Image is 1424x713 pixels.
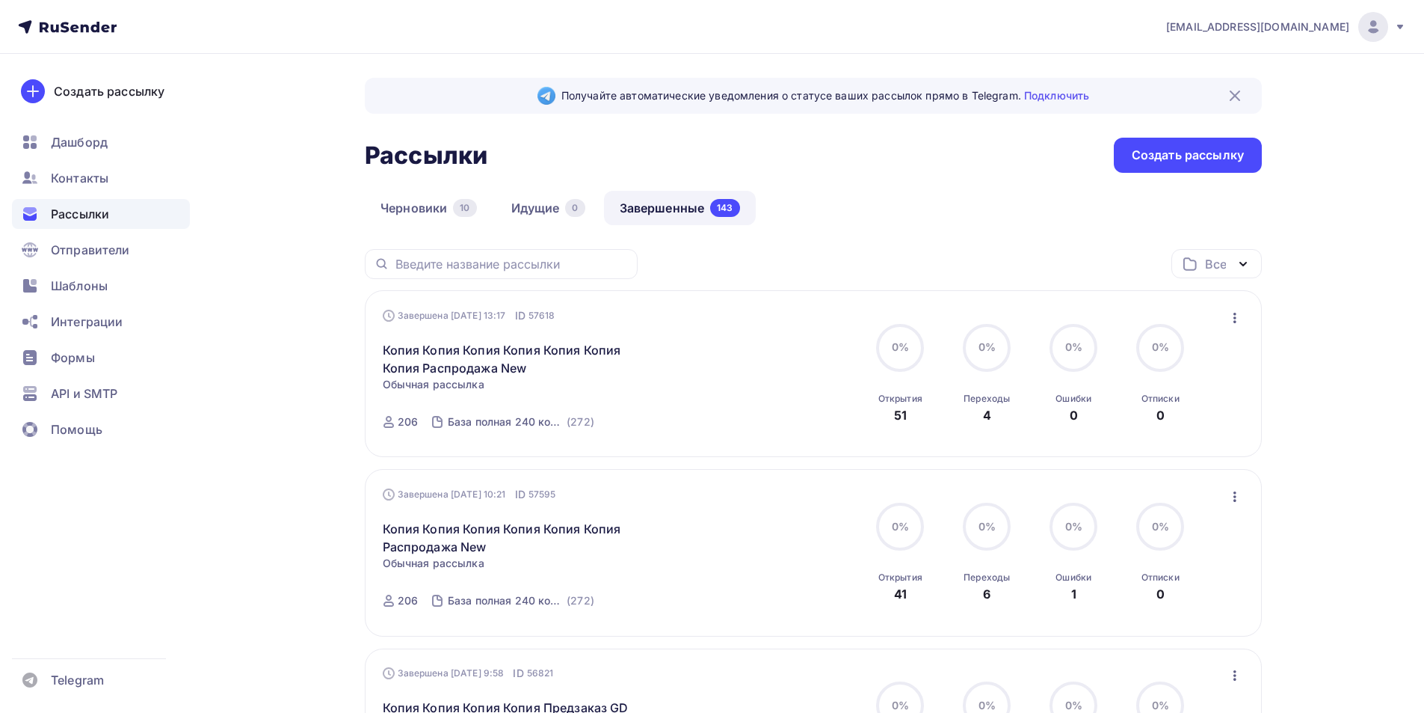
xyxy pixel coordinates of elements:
a: Черновики10 [365,191,493,225]
span: 0% [978,699,996,712]
a: Дашборд [12,127,190,157]
span: Обычная рассылка [383,556,484,571]
div: (272) [567,414,594,429]
a: Идущие0 [496,191,601,225]
div: Открытия [878,572,922,584]
span: 0% [1152,699,1169,712]
a: Завершенные143 [604,191,756,225]
a: [EMAIL_ADDRESS][DOMAIN_NAME] [1166,12,1406,42]
span: Шаблоны [51,277,108,295]
div: База полная 240 контактов [448,593,564,608]
div: 206 [398,414,418,429]
div: 0 [1156,406,1165,424]
div: 0 [1156,585,1165,603]
span: 0% [1152,340,1169,353]
span: ID [513,666,523,681]
div: Отписки [1141,393,1180,405]
span: Отправители [51,241,130,259]
div: 41 [894,585,907,603]
span: 0% [978,340,996,353]
a: Отправители [12,235,190,265]
span: Помощь [51,420,102,438]
div: 206 [398,593,418,608]
div: (272) [567,593,594,608]
button: Все [1171,249,1262,278]
div: База полная 240 контактов [448,414,564,429]
span: Контакты [51,169,108,187]
div: Открытия [878,393,922,405]
div: Отписки [1141,572,1180,584]
a: База полная 240 контактов (272) [446,410,596,434]
span: API и SMTP [51,385,117,403]
span: 57618 [528,308,555,323]
div: Переходы [964,572,1010,584]
div: Ошибки [1055,572,1091,584]
span: Telegram [51,671,104,689]
div: 0 [1070,406,1078,424]
a: Подключить [1024,89,1089,102]
span: 0% [1152,520,1169,533]
div: 143 [710,199,739,217]
span: [EMAIL_ADDRESS][DOMAIN_NAME] [1166,19,1349,34]
span: 0% [1065,340,1082,353]
div: Завершена [DATE] 9:58 [383,666,554,681]
span: Интеграции [51,313,123,331]
span: Формы [51,349,95,367]
div: Создать рассылку [54,82,164,100]
span: 0% [892,699,909,712]
a: Копия Копия Копия Копия Копия Копия Копия Распродажа New [383,341,639,377]
div: Ошибки [1055,393,1091,405]
span: 56821 [527,666,554,681]
div: Переходы [964,393,1010,405]
input: Введите название рассылки [395,256,629,272]
a: Шаблоны [12,271,190,301]
span: 0% [892,340,909,353]
div: 4 [983,406,991,424]
span: Дашборд [51,133,108,151]
span: Получайте автоматические уведомления о статусе ваших рассылок прямо в Telegram. [561,88,1089,103]
div: 10 [453,199,476,217]
span: 0% [1065,699,1082,712]
img: Telegram [537,87,555,105]
span: Обычная рассылка [383,377,484,392]
span: ID [515,308,525,323]
span: Рассылки [51,205,109,223]
span: 0% [892,520,909,533]
a: Рассылки [12,199,190,229]
div: Все [1205,255,1226,273]
a: Копия Копия Копия Копия Копия Копия Распродажа New [383,520,639,556]
span: ID [515,487,525,502]
a: База полная 240 контактов (272) [446,589,596,613]
div: Завершена [DATE] 10:21 [383,487,556,502]
div: Завершена [DATE] 13:17 [383,308,555,323]
div: 0 [565,199,585,217]
h2: Рассылки [365,141,487,171]
span: 0% [978,520,996,533]
a: Контакты [12,163,190,193]
div: 1 [1071,585,1076,603]
div: 6 [983,585,990,603]
a: Формы [12,343,190,373]
div: Создать рассылку [1132,147,1244,164]
span: 57595 [528,487,556,502]
div: 51 [894,406,907,424]
span: 0% [1065,520,1082,533]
